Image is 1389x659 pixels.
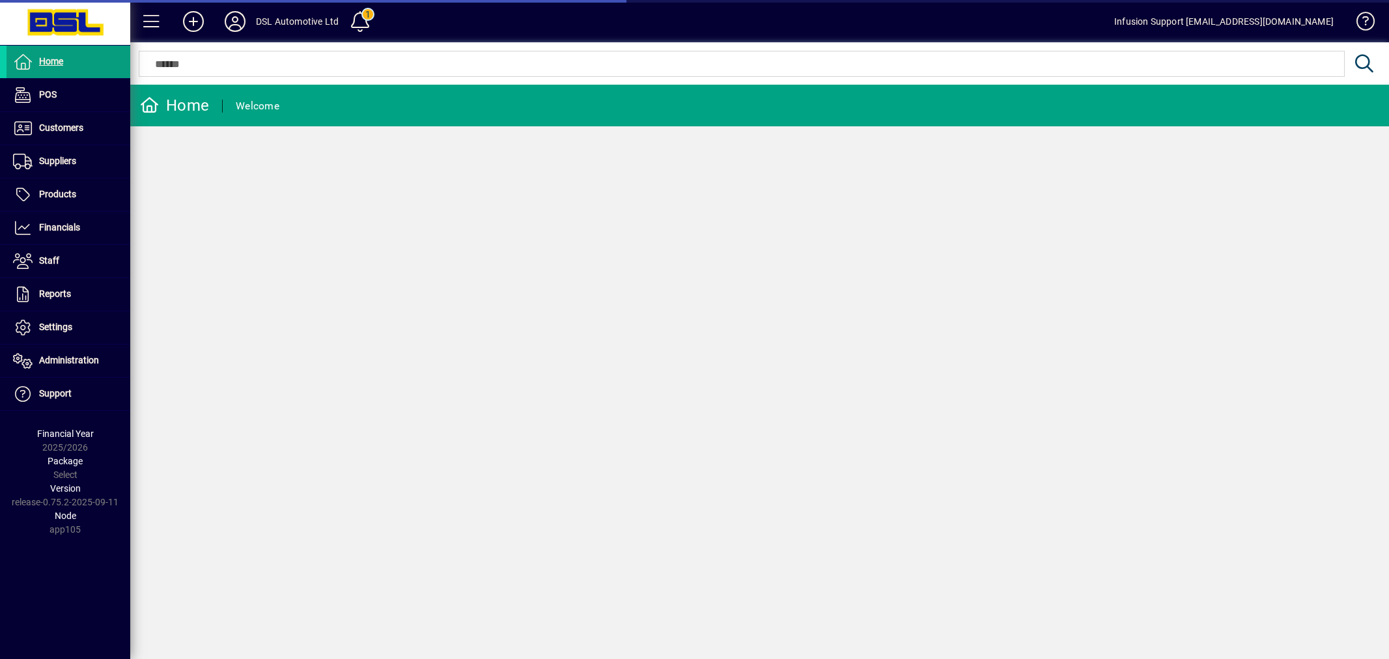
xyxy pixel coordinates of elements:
[39,222,80,232] span: Financials
[256,11,339,32] div: DSL Automotive Ltd
[214,10,256,33] button: Profile
[37,428,94,439] span: Financial Year
[7,178,130,211] a: Products
[39,156,76,166] span: Suppliers
[140,95,209,116] div: Home
[7,145,130,178] a: Suppliers
[7,112,130,145] a: Customers
[39,355,99,365] span: Administration
[39,388,72,399] span: Support
[7,212,130,244] a: Financials
[7,378,130,410] a: Support
[50,483,81,494] span: Version
[39,122,83,133] span: Customers
[7,79,130,111] a: POS
[55,511,76,521] span: Node
[7,311,130,344] a: Settings
[39,189,76,199] span: Products
[7,245,130,277] a: Staff
[173,10,214,33] button: Add
[39,89,57,100] span: POS
[39,322,72,332] span: Settings
[39,255,59,266] span: Staff
[39,56,63,66] span: Home
[39,288,71,299] span: Reports
[236,96,279,117] div: Welcome
[48,456,83,466] span: Package
[1347,3,1373,45] a: Knowledge Base
[7,344,130,377] a: Administration
[7,278,130,311] a: Reports
[1114,11,1334,32] div: Infusion Support [EMAIL_ADDRESS][DOMAIN_NAME]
